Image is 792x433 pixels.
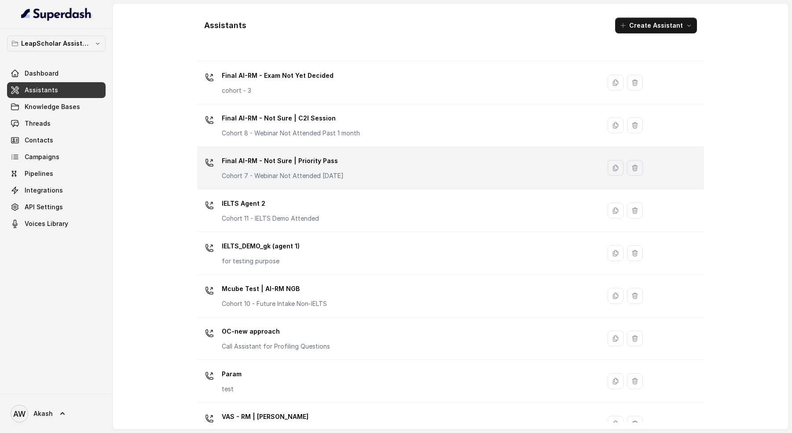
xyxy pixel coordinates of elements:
p: Cohort 8 - Webinar Not Attended Past 1 month [222,129,360,138]
span: Contacts [25,136,53,145]
p: test [222,385,242,393]
span: Integrations [25,186,63,195]
a: Pipelines [7,166,106,182]
span: Voices Library [25,219,68,228]
span: Assistants [25,86,58,95]
a: API Settings [7,199,106,215]
span: Threads [25,119,51,128]
h1: Assistants [204,18,246,33]
a: Campaigns [7,149,106,165]
p: Cohort 7 - Webinar Not Attended [DATE] [222,171,344,180]
p: cohort - 3 [222,86,334,95]
p: Final AI-RM - Exam Not Yet Decided [222,69,334,83]
p: Cohort 10 - Future Intake Non-IELTS [222,299,327,308]
a: Assistants [7,82,106,98]
a: Threads [7,116,106,131]
p: Cohort 11 - IELTS Demo Attended [222,214,319,223]
span: Dashboard [25,69,59,78]
span: Pipelines [25,169,53,178]
p: IELTS_DEMO_gk (agent 1) [222,239,300,253]
a: Integrations [7,182,106,198]
p: OC-new approach [222,324,330,338]
p: Param [222,367,242,381]
p: VAS - RM | [PERSON_NAME] [222,410,333,424]
p: IELTS Agent 2 [222,196,319,211]
p: Final AI-RM - Not Sure | Priority Pass [222,154,344,168]
span: Campaigns [25,153,59,161]
p: for testing purpose [222,257,300,266]
a: Voices Library [7,216,106,232]
a: Dashboard [7,65,106,81]
p: Call Assistant for Profiling Questions [222,342,330,351]
p: Final AI-RM - Not Sure | C2I Session [222,111,360,125]
span: Knowledge Bases [25,102,80,111]
button: LeapScholar Assistant [7,36,106,51]
img: light.svg [21,7,92,21]
button: Create Assistant [615,18,697,33]
p: Mcube Test | AI-RM NGB [222,282,327,296]
span: Akash [33,409,53,418]
a: Contacts [7,132,106,148]
p: LeapScholar Assistant [21,38,92,49]
span: API Settings [25,203,63,211]
text: AW [13,409,26,418]
a: Knowledge Bases [7,99,106,115]
a: Akash [7,401,106,426]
